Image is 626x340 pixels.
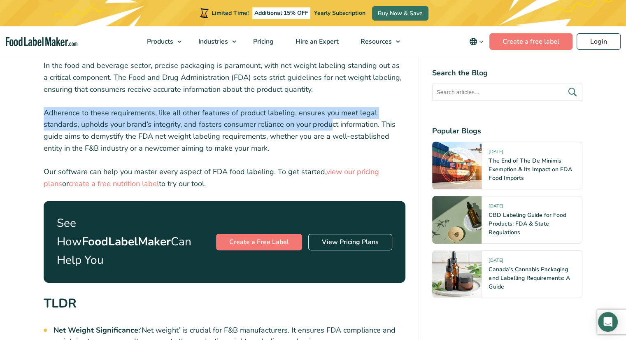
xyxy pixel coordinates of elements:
strong: Net Weight Significance: [54,325,140,335]
a: Pricing [242,26,283,57]
strong: FoodLabelMaker [82,234,171,249]
span: Resources [358,37,393,46]
a: Create a Free Label [216,234,302,250]
span: Products [144,37,174,46]
a: Resources [350,26,404,57]
a: view our pricing plans [44,167,379,189]
a: Products [136,26,186,57]
a: Canada’s Cannabis Packaging and Labelling Requirements: A Guide [489,265,570,291]
a: Create a free label [489,33,572,50]
a: Buy Now & Save [372,6,428,21]
div: Open Intercom Messenger [598,312,618,332]
p: See How Can Help You [57,214,200,269]
p: In the food and beverage sector, precise packaging is paramount, with net weight labeling standin... [44,60,406,95]
p: Our software can help you master every aspect of FDA food labeling. To get started, or to try our... [44,166,406,190]
p: Adherence to these requirements, like all other features of product labeling, ensures you meet le... [44,107,406,154]
a: View Pricing Plans [308,234,392,250]
span: [DATE] [489,257,503,267]
a: Industries [188,26,240,57]
a: CBD Labeling Guide for Food Products: FDA & State Regulations [489,211,566,236]
strong: TLDR [44,295,77,312]
a: Hire an Expert [285,26,348,57]
span: [DATE] [489,149,503,158]
span: [DATE] [489,203,503,212]
span: Limited Time! [212,9,249,17]
h4: Popular Blogs [432,126,582,137]
a: Login [577,33,621,50]
span: Additional 15% OFF [252,7,310,19]
a: create a free nutrition label [69,179,159,189]
span: Pricing [251,37,275,46]
input: Search articles... [432,84,582,101]
h4: Search the Blog [432,68,582,79]
a: The End of The De Minimis Exemption & Its Impact on FDA Food Imports [489,157,572,182]
span: Industries [196,37,229,46]
span: Hire an Expert [293,37,340,46]
span: Yearly Subscription [314,9,365,17]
